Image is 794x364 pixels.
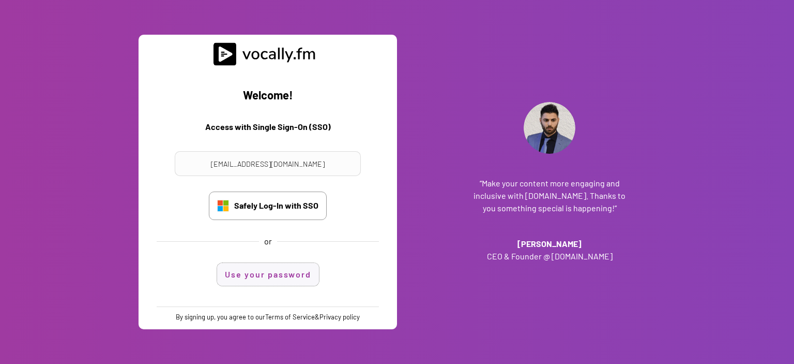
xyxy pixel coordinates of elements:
a: Terms of Service [265,313,315,321]
div: or [264,236,272,247]
h3: [PERSON_NAME] [472,238,627,250]
a: Privacy policy [319,313,360,321]
div: Safely Log-In with SSO [234,200,318,211]
div: By signing up, you agree to our & [176,312,360,322]
h3: CEO & Founder @ [DOMAIN_NAME] [472,250,627,263]
button: Use your password [217,263,319,286]
h3: “Make your content more engaging and inclusive with [DOMAIN_NAME]. Thanks to you something specia... [472,177,627,214]
img: Addante_Profile.png [524,102,575,154]
input: Your email [175,151,361,176]
h2: Welcome! [146,86,389,105]
img: vocally%20logo.svg [213,42,322,66]
h3: Access with Single Sign-On (SSO) [146,121,389,139]
img: Microsoft_logo.svg [217,200,229,212]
